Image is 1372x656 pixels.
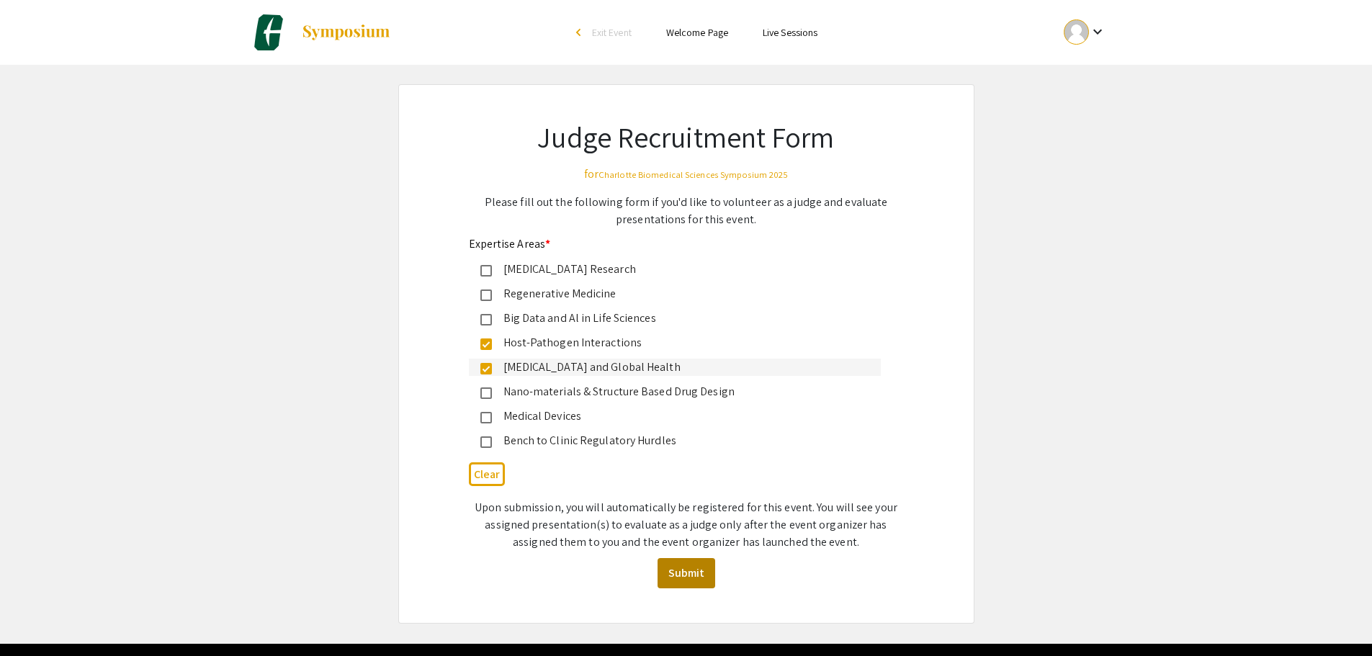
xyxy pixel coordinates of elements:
[469,462,505,486] button: Clear
[469,120,904,154] h1: Judge Recruitment Form
[469,236,551,251] mat-label: Expertise Areas
[1049,16,1121,48] button: Expand account dropdown
[658,558,715,588] button: Submit
[469,499,904,551] p: Upon submission, you will automatically be registered for this event. You will see your assigned ...
[576,28,585,37] div: arrow_back_ios
[666,26,728,39] a: Welcome Page
[763,26,817,39] a: Live Sessions
[492,383,869,400] div: Nano-materials & Structure Based Drug Design
[492,285,869,302] div: Regenerative Medicine
[492,408,869,425] div: Medical Devices
[492,334,869,351] div: Host-Pathogen Interactions
[469,194,904,228] p: Please fill out the following form if you'd like to volunteer as a judge and evaluate presentatio...
[469,166,904,183] div: for
[251,14,391,50] a: Charlotte Biomedical Sciences Symposium 2025
[251,14,287,50] img: Charlotte Biomedical Sciences Symposium 2025
[492,432,869,449] div: Bench to Clinic Regulatory Hurdles
[492,310,869,327] div: Big Data and Al in Life Sciences
[598,169,788,181] small: Charlotte Biomedical Sciences Symposium 2025
[301,24,391,41] img: Symposium by ForagerOne
[11,591,61,645] iframe: Chat
[592,26,632,39] span: Exit Event
[492,359,869,376] div: [MEDICAL_DATA] and Global Health
[492,261,869,278] div: [MEDICAL_DATA] Research
[1089,23,1106,40] mat-icon: Expand account dropdown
